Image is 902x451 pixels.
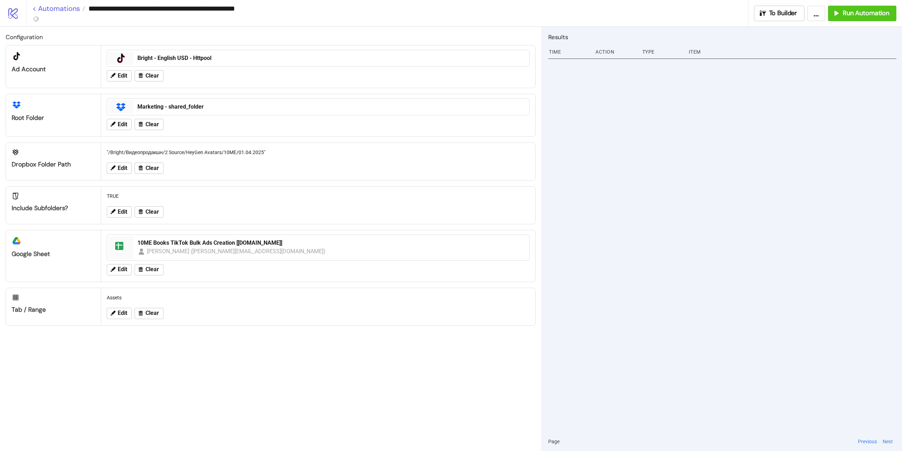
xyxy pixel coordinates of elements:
span: Clear [146,266,159,273]
div: Tab / Range [12,306,95,314]
h2: Configuration [6,32,536,42]
button: Edit [107,308,132,319]
button: Clear [135,70,163,81]
div: Action [595,45,636,59]
a: < Automations [32,5,85,12]
div: Type [642,45,683,59]
span: Edit [118,266,127,273]
button: Edit [107,119,132,130]
div: "/Bright/Видеопродакшн/2 Source/HeyGen Avatars/10ME/01.04.2025" [104,146,532,159]
div: Google Sheet [12,250,95,258]
div: Include Subfolders? [12,204,95,212]
button: ... [807,6,825,21]
button: Edit [107,264,132,275]
div: Marketing - shared_folder [137,103,525,111]
span: To Builder [769,9,797,17]
div: Ad Account [12,65,95,73]
button: Edit [107,70,132,81]
span: Run Automation [843,9,889,17]
button: To Builder [754,6,805,21]
span: Clear [146,310,159,316]
div: TRUE [104,189,532,203]
span: Edit [118,165,127,171]
span: Clear [146,209,159,215]
div: Dropbox Folder Path [12,160,95,169]
button: Clear [135,206,163,218]
button: Previous [856,438,879,445]
div: Time [548,45,590,59]
div: Assets [104,291,532,304]
button: Run Automation [828,6,896,21]
button: Edit [107,206,132,218]
button: Next [881,438,895,445]
span: Edit [118,121,127,128]
button: Clear [135,119,163,130]
div: 10ME Books TikTok Bulk Ads Creation [[DOMAIN_NAME]] [137,239,525,247]
span: Edit [118,310,127,316]
span: Edit [118,209,127,215]
div: [PERSON_NAME] ([PERSON_NAME][EMAIL_ADDRESS][DOMAIN_NAME]) [147,247,326,256]
div: Item [688,45,896,59]
button: Clear [135,308,163,319]
span: Clear [146,73,159,79]
button: Clear [135,264,163,275]
span: Page [548,438,560,445]
div: Root folder [12,114,95,122]
button: Clear [135,163,163,174]
div: Bright - English USD - Httpool [137,54,525,62]
button: Edit [107,163,132,174]
span: Clear [146,165,159,171]
span: Clear [146,121,159,128]
span: Edit [118,73,127,79]
h2: Results [548,32,896,42]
